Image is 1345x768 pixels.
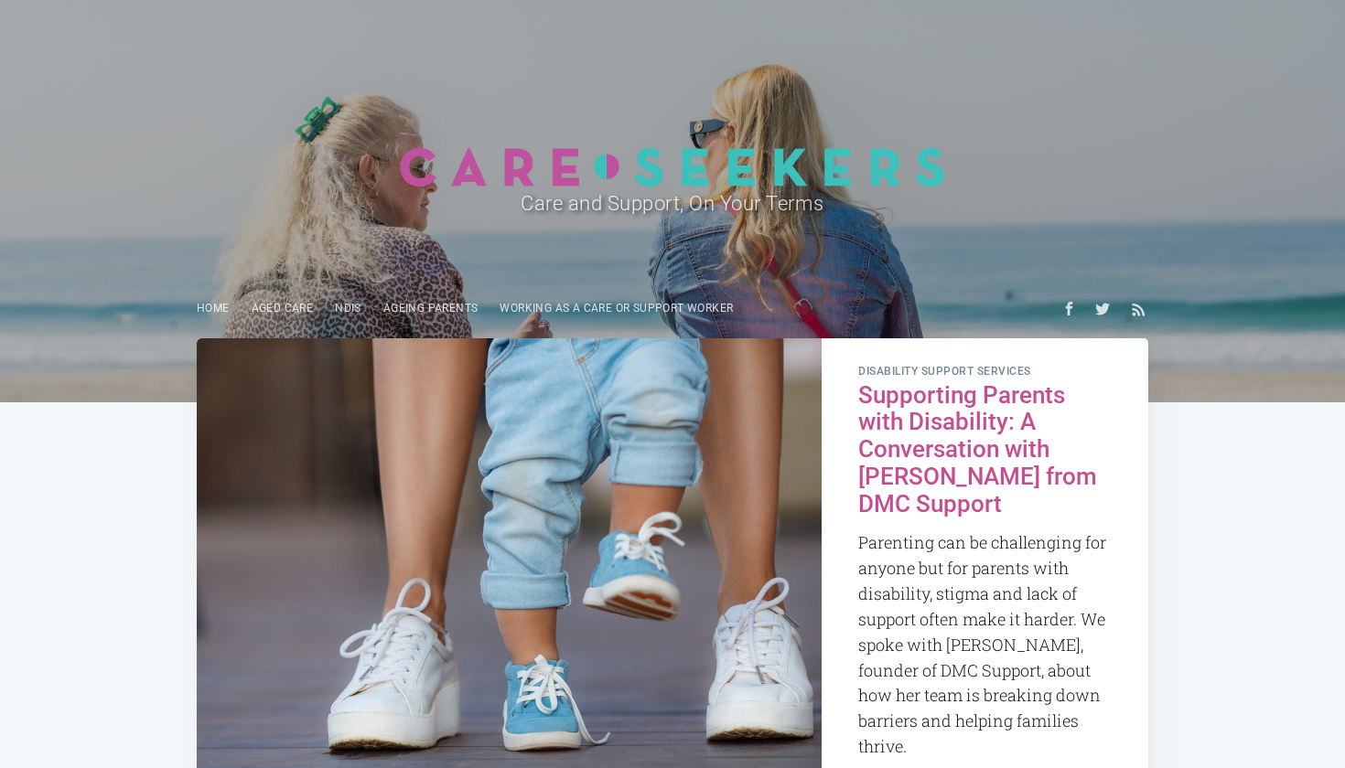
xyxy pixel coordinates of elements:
p: Parenting can be challenging for anyone but for parents with disability, stigma and lack of suppo... [858,530,1112,760]
img: Careseekers [399,146,945,187]
a: NDIS [324,291,372,326]
a: Aged Care [241,291,325,326]
a: Home [186,291,241,326]
a: Ageing parents [372,291,490,326]
h2: Supporting Parents with Disability: A Conversation with [PERSON_NAME] from DMC Support [858,382,1112,518]
h2: Care and Support, On Your Terms [251,187,1094,219]
span: disability support services [858,366,1112,379]
a: Working as a care or support worker [489,291,744,326]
